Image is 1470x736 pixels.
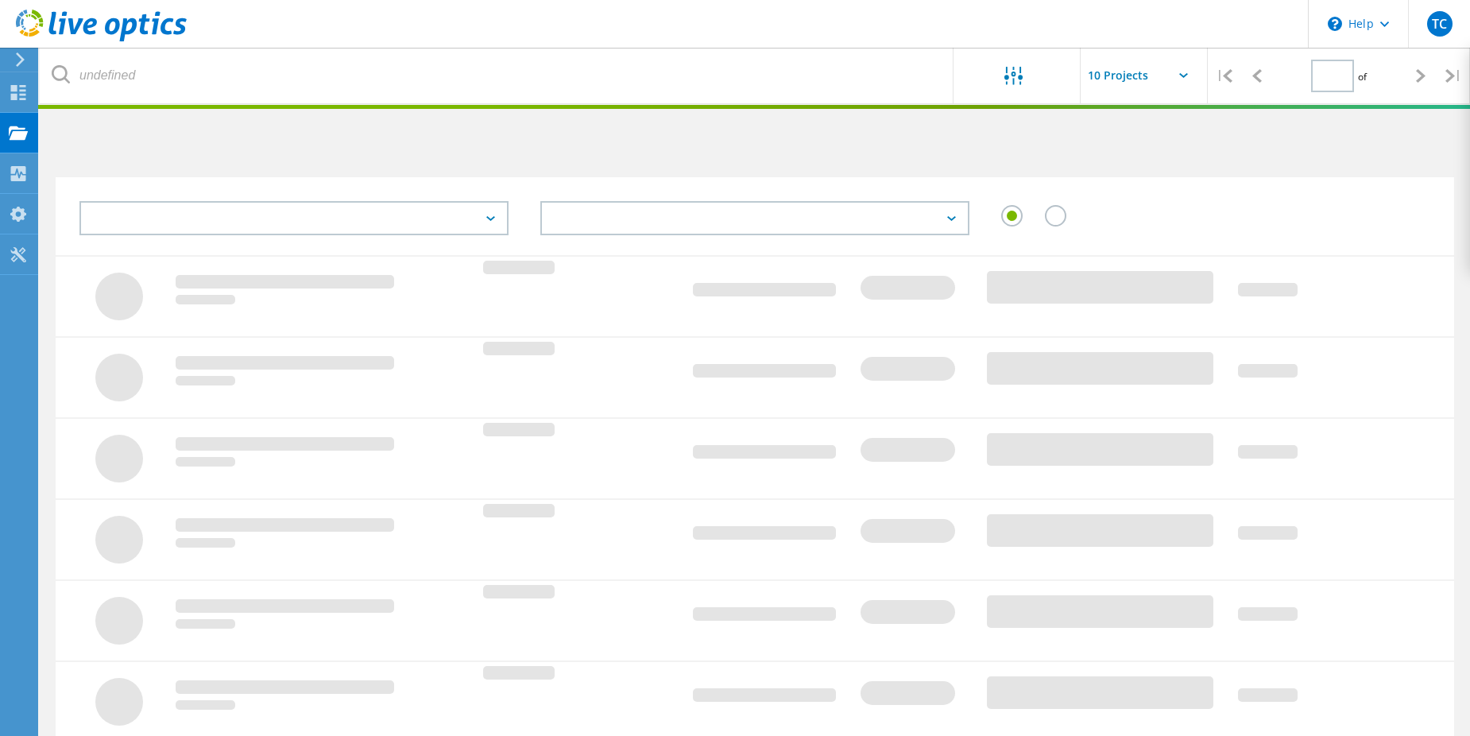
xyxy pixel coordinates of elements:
[16,33,187,45] a: Live Optics Dashboard
[40,48,954,103] input: undefined
[1358,70,1367,83] span: of
[1437,48,1470,104] div: |
[1328,17,1342,31] svg: \n
[1208,48,1240,104] div: |
[1432,17,1447,30] span: TC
